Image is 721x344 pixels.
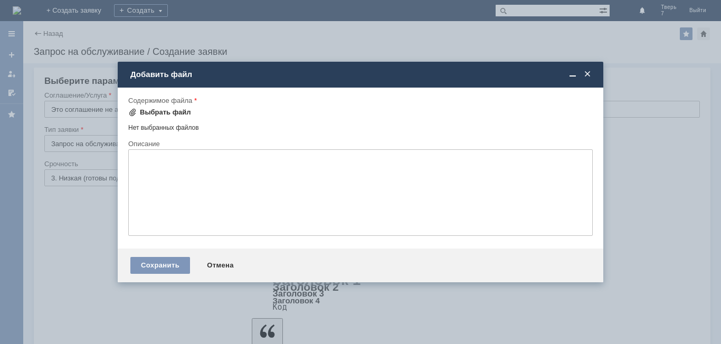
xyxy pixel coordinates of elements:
div: Добавить файл [130,70,593,79]
div: Описание [128,140,591,147]
div: Содержимое файла [128,97,591,104]
div: Выбрать файл [140,108,191,117]
span: Закрыть [582,70,593,79]
div: Нет выбранных файлов [128,120,593,132]
div: Добрый день! Прошу удалить отложенные чеки [4,4,154,21]
span: Свернуть (Ctrl + M) [567,70,578,79]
